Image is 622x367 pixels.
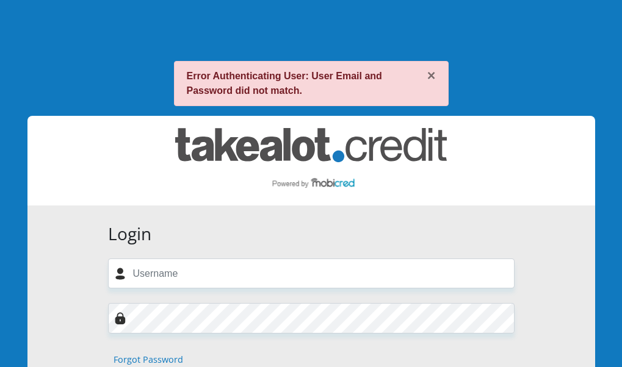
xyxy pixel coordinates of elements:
img: user-icon image [114,268,126,280]
img: takealot_credit logo [175,128,447,193]
input: Username [108,258,515,288]
button: × [427,69,436,83]
strong: Error Authenticating User: User Email and Password did not match. [187,71,382,96]
a: Forgot Password [114,353,183,366]
h3: Login [108,224,515,244]
img: Image [114,312,126,324]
